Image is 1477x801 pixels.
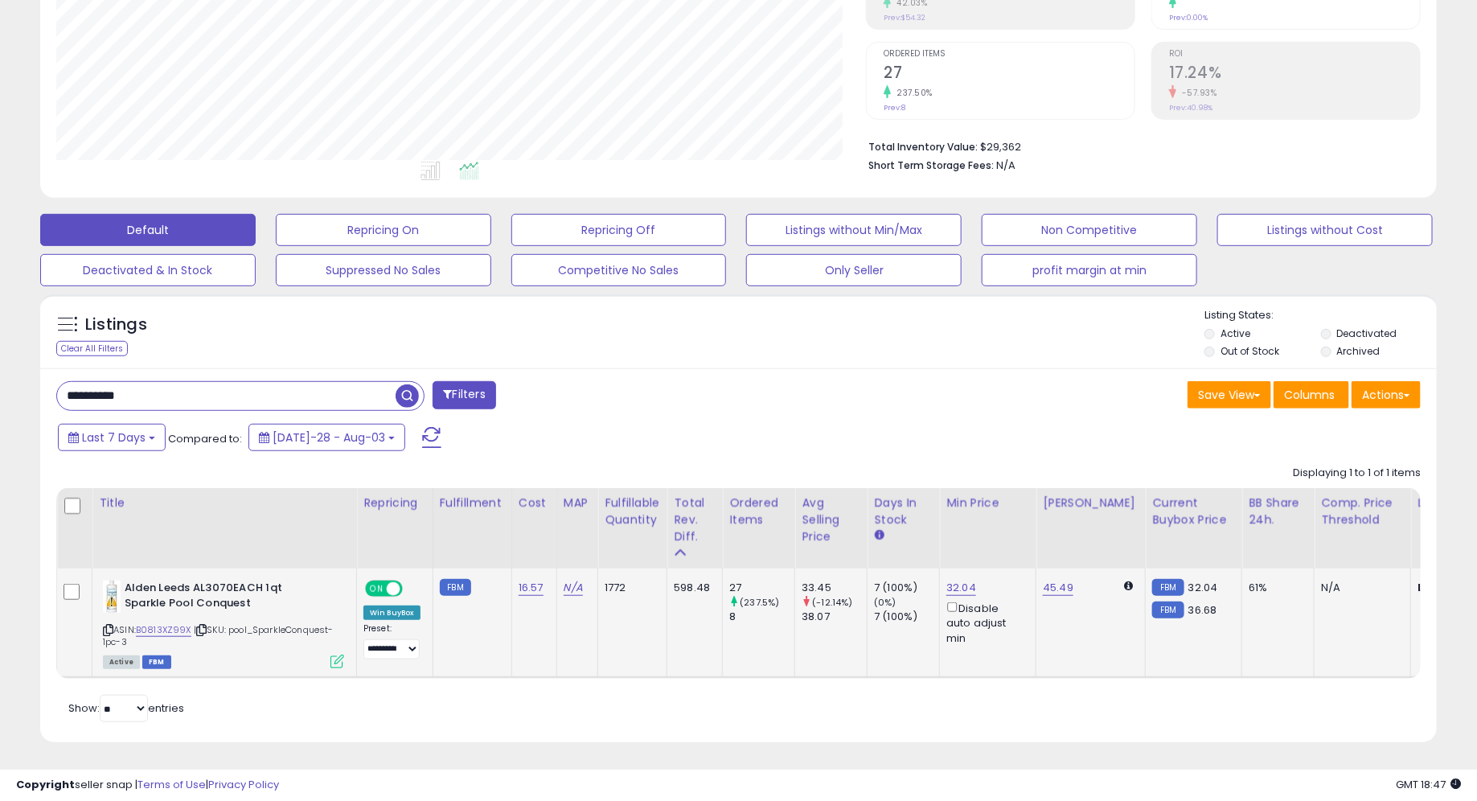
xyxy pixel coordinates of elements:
[1337,327,1397,340] label: Deactivated
[1188,381,1271,409] button: Save View
[276,254,491,286] button: Suppressed No Sales
[946,580,976,596] a: 32.04
[1188,602,1217,618] span: 36.68
[16,778,279,793] div: seller snap | |
[511,214,727,246] button: Repricing Off
[208,777,279,792] a: Privacy Policy
[740,596,779,609] small: (237.5%)
[605,495,660,528] div: Fulfillable Quantity
[363,623,421,659] div: Preset:
[440,495,505,511] div: Fulfillment
[103,581,121,613] img: 31vRokyH9LL._SL40_.jpg
[1221,344,1279,358] label: Out of Stock
[56,341,128,356] div: Clear All Filters
[1176,87,1217,99] small: -57.93%
[273,429,385,446] span: [DATE]-28 - Aug-03
[1152,602,1184,618] small: FBM
[1169,50,1420,59] span: ROI
[1337,344,1381,358] label: Archived
[40,214,256,246] button: Default
[1321,495,1404,528] div: Comp. Price Threshold
[1321,581,1398,595] div: N/A
[802,495,860,545] div: Avg Selling Price
[103,581,344,667] div: ASIN:
[1396,777,1461,792] span: 2025-08-11 18:47 GMT
[125,581,320,614] b: Alden Leeds AL3070EACH 1qt Sparkle Pool Conquest
[874,528,884,543] small: Days In Stock.
[85,314,147,336] h5: Listings
[802,610,867,624] div: 38.07
[433,381,495,409] button: Filters
[367,582,387,596] span: ON
[884,13,925,23] small: Prev: $54.32
[1188,580,1218,595] span: 32.04
[58,424,166,451] button: Last 7 Days
[946,599,1024,646] div: Disable auto adjust min
[674,581,710,595] div: 598.48
[40,254,256,286] button: Deactivated & In Stock
[982,214,1197,246] button: Non Competitive
[1352,381,1421,409] button: Actions
[511,254,727,286] button: Competitive No Sales
[168,431,242,446] span: Compared to:
[519,580,544,596] a: 16.57
[16,777,75,792] strong: Copyright
[1217,214,1433,246] button: Listings without Cost
[802,581,867,595] div: 33.45
[605,581,654,595] div: 1772
[103,655,140,669] span: All listings currently available for purchase on Amazon
[674,495,716,545] div: Total Rev. Diff.
[946,495,1029,511] div: Min Price
[729,581,794,595] div: 27
[564,495,591,511] div: MAP
[363,606,421,620] div: Win BuyBox
[1169,64,1420,85] h2: 17.24%
[400,582,426,596] span: OFF
[1152,579,1184,596] small: FBM
[99,495,350,511] div: Title
[519,495,550,511] div: Cost
[874,610,939,624] div: 7 (100%)
[746,254,962,286] button: Only Seller
[1043,580,1073,596] a: 45.49
[868,140,978,154] b: Total Inventory Value:
[142,655,171,669] span: FBM
[884,50,1134,59] span: Ordered Items
[276,214,491,246] button: Repricing On
[868,136,1409,155] li: $29,362
[136,623,191,637] a: B0813XZ99X
[1293,466,1421,481] div: Displaying 1 to 1 of 1 items
[564,580,583,596] a: N/A
[363,495,426,511] div: Repricing
[884,103,905,113] small: Prev: 8
[982,254,1197,286] button: profit margin at min
[729,610,794,624] div: 8
[1169,103,1212,113] small: Prev: 40.98%
[868,158,994,172] b: Short Term Storage Fees:
[137,777,206,792] a: Terms of Use
[1152,495,1235,528] div: Current Buybox Price
[891,87,933,99] small: 237.50%
[1249,495,1307,528] div: BB Share 24h.
[812,596,852,609] small: (-12.14%)
[874,581,939,595] div: 7 (100%)
[874,596,896,609] small: (0%)
[729,495,788,528] div: Ordered Items
[874,495,933,528] div: Days In Stock
[82,429,146,446] span: Last 7 Days
[1274,381,1349,409] button: Columns
[248,424,405,451] button: [DATE]-28 - Aug-03
[884,64,1134,85] h2: 27
[1249,581,1302,595] div: 61%
[103,623,334,647] span: | SKU: pool_SparkleConquest-1pc-3
[996,158,1015,173] span: N/A
[1204,308,1437,323] p: Listing States:
[68,700,184,716] span: Show: entries
[1221,327,1250,340] label: Active
[1169,13,1208,23] small: Prev: 0.00%
[746,214,962,246] button: Listings without Min/Max
[1043,495,1139,511] div: [PERSON_NAME]
[1284,387,1335,403] span: Columns
[440,579,471,596] small: FBM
